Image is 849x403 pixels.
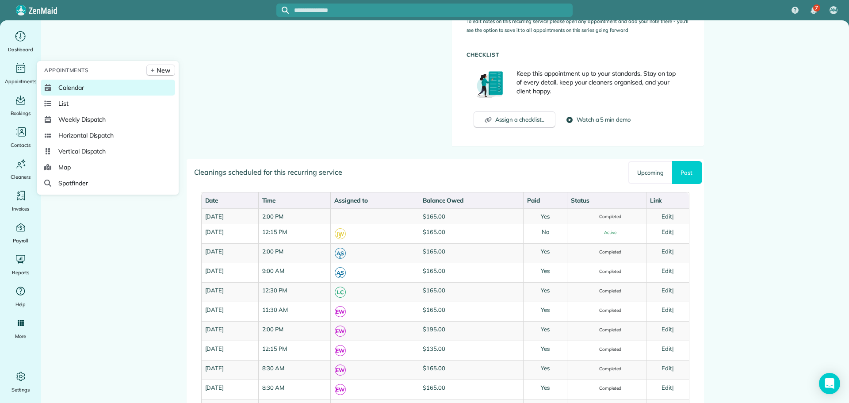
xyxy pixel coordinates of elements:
td: | [646,243,689,263]
span: Payroll [13,236,29,245]
td: Yes [523,263,567,282]
span: Completed [592,386,621,391]
a: Edit [662,384,672,391]
span: AS [335,248,346,259]
td: 2:00 PM [258,321,330,341]
td: 12:15 PM [258,341,330,360]
span: Settings [11,385,30,394]
td: Yes [523,282,567,302]
span: Help [15,300,26,309]
a: Appointments [4,61,38,86]
span: EW [335,384,346,395]
span: Invoices [12,204,30,213]
td: | [646,263,689,282]
a: Edit [662,228,672,235]
div: Cleanings scheduled for this recurring service [187,160,704,184]
span: Horizontal Dispatch [58,131,114,140]
td: [DATE] [201,360,258,380]
td: [DATE] [201,341,258,360]
span: Vertical Dispatch [58,147,106,156]
td: [DATE] [201,243,258,263]
small: To edit notes on this recurring service please open any appointment and add your note there - you... [467,18,688,33]
span: Map [58,163,71,172]
a: Invoices [4,188,38,213]
a: Past [672,161,702,184]
small: 2 [335,233,345,241]
span: Watch a 5 min demo [577,115,631,124]
td: [DATE] [201,282,258,302]
td: 11:30 AM [258,302,330,321]
a: Cleaners [4,157,38,181]
a: Help [4,284,38,309]
h5: Checklist [467,52,689,58]
span: Completed [592,308,621,313]
td: 2:00 PM [258,243,330,263]
button: Assign a checklist.. [474,111,555,128]
span: Active [597,230,616,235]
a: Dashboard [4,29,38,54]
td: Yes [523,341,567,360]
span: Dashboard [8,45,33,54]
span: JW [335,228,346,239]
span: 7 [815,4,818,12]
td: | [646,380,689,399]
td: | [646,282,689,302]
td: [DATE] [201,224,258,243]
div: Date [205,196,255,205]
a: Calendar [41,80,175,96]
td: | [646,224,689,243]
td: Yes [523,321,567,341]
span: More [15,332,26,341]
td: Yes [523,243,567,263]
a: Edit [662,248,672,255]
td: [DATE] [201,263,258,282]
td: 8:30 AM [258,360,330,380]
button: Focus search [276,7,289,14]
span: Calendar [58,83,84,92]
td: $165.00 [419,282,523,302]
div: Link [650,196,685,205]
a: Edit [662,326,672,333]
td: Yes [523,360,567,380]
td: 2:00 PM [258,208,330,224]
a: Payroll [4,220,38,245]
a: Map [41,159,175,175]
span: Completed [592,328,621,332]
td: $165.00 [419,380,523,399]
td: | [646,208,689,224]
div: Paid [527,196,563,205]
span: Completed [592,367,621,371]
div: Open Intercom Messenger [819,373,840,394]
span: EW [335,365,346,376]
td: $135.00 [419,341,523,360]
span: Cleaners [11,173,31,181]
small: 2 [335,272,345,280]
a: Horizontal Dispatch [41,127,175,143]
div: Assigned to [334,196,415,205]
span: Bookings [11,109,31,118]
a: Bookings [4,93,38,118]
td: 9:00 AM [258,263,330,282]
span: Assign a checklist.. [495,115,544,124]
a: Upcoming [628,161,672,184]
span: AS [335,267,346,278]
td: | [646,321,689,341]
span: List [58,99,69,108]
a: Edit [662,345,672,352]
td: $165.00 [419,208,523,224]
span: Weekly Dispatch [58,115,106,124]
a: Contacts [4,125,38,150]
span: Completed [592,289,621,293]
td: No [523,224,567,243]
td: [DATE] [201,321,258,341]
a: Reports [4,252,38,277]
span: Completed [592,250,621,254]
td: [DATE] [201,302,258,321]
span: Completed [592,347,621,352]
div: Balance Owed [423,196,520,205]
td: [DATE] [201,208,258,224]
div: 7 unread notifications [804,1,823,20]
td: $195.00 [419,321,523,341]
span: Spotfinder [58,179,88,188]
a: List [41,96,175,111]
